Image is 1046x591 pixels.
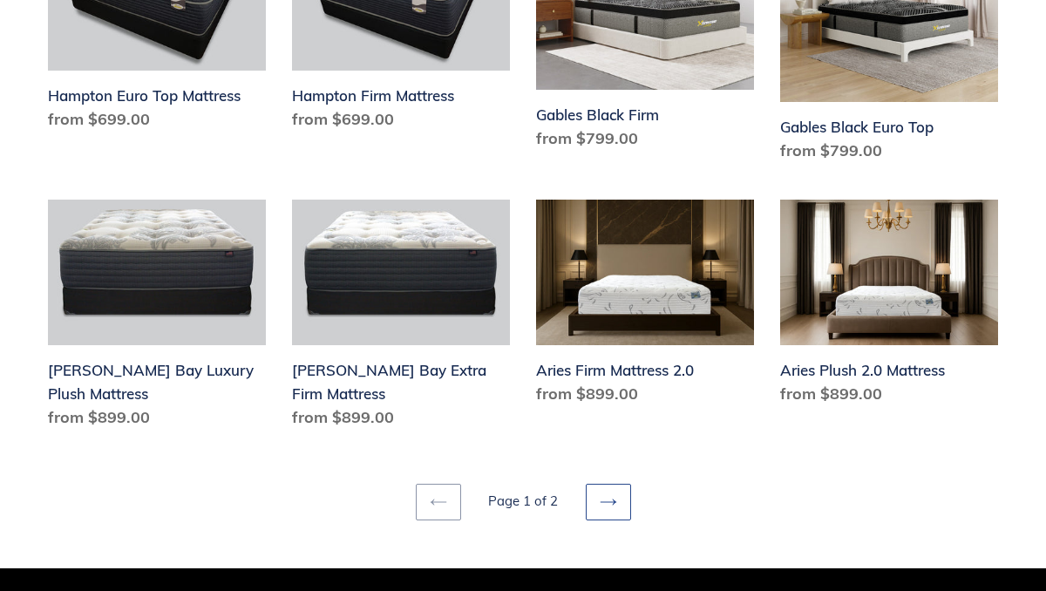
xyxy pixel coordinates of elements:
a: Chadwick Bay Luxury Plush Mattress [48,200,266,436]
a: Aries Firm Mattress 2.0 [536,200,754,412]
a: Chadwick Bay Extra Firm Mattress [292,200,510,436]
a: Aries Plush 2.0 Mattress [780,200,998,412]
li: Page 1 of 2 [465,492,582,512]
